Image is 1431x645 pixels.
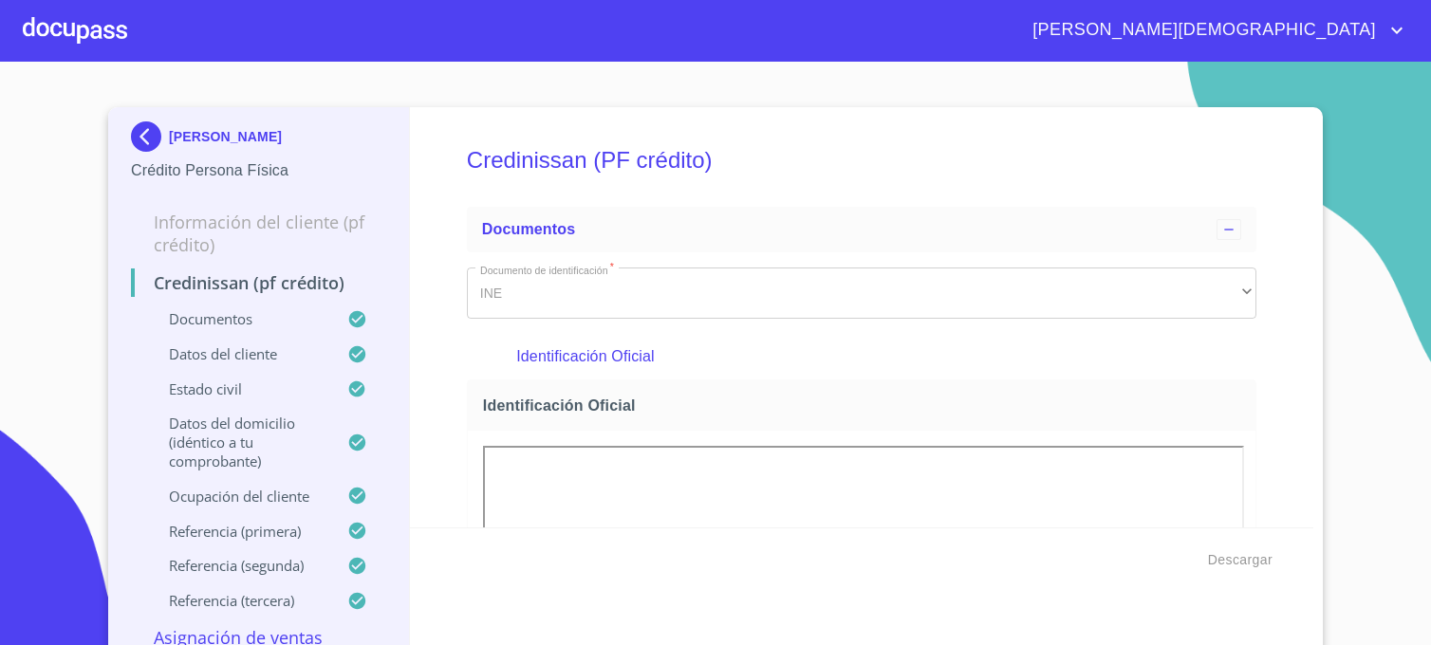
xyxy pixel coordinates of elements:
[131,271,386,294] p: Credinissan (PF crédito)
[467,207,1256,252] div: Documentos
[467,121,1256,199] h5: Credinissan (PF crédito)
[467,267,1256,319] div: INE
[131,556,347,575] p: Referencia (segunda)
[131,414,347,470] p: Datos del domicilio (idéntico a tu comprobante)
[1208,548,1273,572] span: Descargar
[131,487,347,506] p: Ocupación del Cliente
[1200,543,1280,578] button: Descargar
[131,522,347,541] p: Referencia (primera)
[1018,15,1385,46] span: [PERSON_NAME][DEMOGRAPHIC_DATA]
[131,344,347,363] p: Datos del cliente
[131,379,347,398] p: Estado Civil
[516,345,1206,368] p: Identificación Oficial
[131,159,386,182] p: Crédito Persona Física
[131,309,347,328] p: Documentos
[1018,15,1408,46] button: account of current user
[131,591,347,610] p: Referencia (tercera)
[169,129,282,144] p: [PERSON_NAME]
[483,396,1248,415] span: Identificación Oficial
[131,121,386,159] div: [PERSON_NAME]
[131,211,386,256] p: Información del cliente (PF crédito)
[131,121,169,152] img: Docupass spot blue
[482,221,575,237] span: Documentos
